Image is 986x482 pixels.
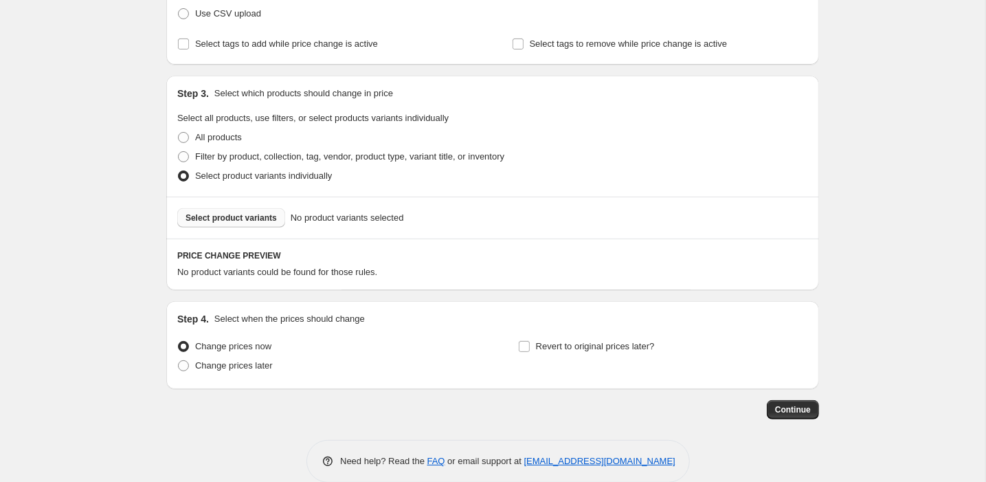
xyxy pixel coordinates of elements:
a: FAQ [427,456,445,466]
span: Select all products, use filters, or select products variants individually [177,113,449,123]
p: Select which products should change in price [214,87,393,100]
span: No product variants selected [291,211,404,225]
p: Select when the prices should change [214,312,365,326]
span: Use CSV upload [195,8,261,19]
span: Continue [775,404,811,415]
span: Filter by product, collection, tag, vendor, product type, variant title, or inventory [195,151,504,162]
a: [EMAIL_ADDRESS][DOMAIN_NAME] [524,456,675,466]
h2: Step 4. [177,312,209,326]
h6: PRICE CHANGE PREVIEW [177,250,808,261]
span: Select tags to add while price change is active [195,39,378,49]
span: No product variants could be found for those rules. [177,267,377,277]
span: or email support at [445,456,524,466]
span: Change prices later [195,360,273,371]
button: Continue [767,400,819,419]
span: Select tags to remove while price change is active [530,39,728,49]
span: Select product variants individually [195,171,332,181]
span: Change prices now [195,341,271,351]
span: Select product variants [186,212,277,223]
span: All products [195,132,242,142]
button: Select product variants [177,208,285,228]
span: Revert to original prices later? [536,341,655,351]
span: Need help? Read the [340,456,427,466]
h2: Step 3. [177,87,209,100]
